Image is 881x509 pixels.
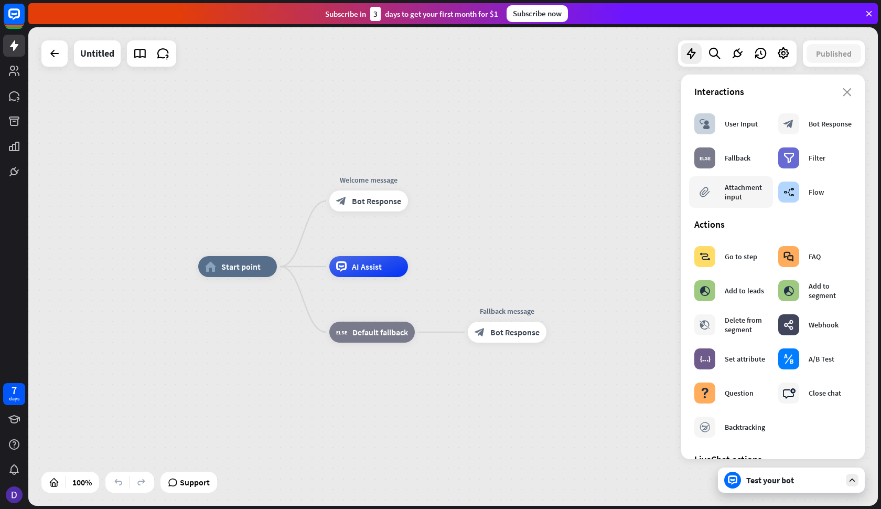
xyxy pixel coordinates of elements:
[725,183,768,202] div: Attachment input
[809,281,852,300] div: Add to segment
[490,327,540,337] span: Bot Response
[809,354,834,364] div: A/B Test
[807,44,861,63] button: Published
[336,327,347,337] i: block_fallback
[700,320,710,330] i: block_delete_from_segment
[783,119,794,129] i: block_bot_response
[783,285,794,296] i: block_add_to_segment
[725,252,757,261] div: Go to step
[12,386,17,395] div: 7
[694,86,852,98] div: Interactions
[783,153,794,163] i: filter
[352,261,382,272] span: AI Assist
[221,261,261,272] span: Start point
[3,383,25,405] a: 7 days
[352,196,401,206] span: Bot Response
[336,196,347,206] i: block_bot_response
[783,354,794,364] i: block_ab_testing
[809,388,841,398] div: Close chat
[809,320,839,330] div: Webhook
[725,315,768,334] div: Delete from segment
[809,153,825,163] div: Filter
[700,187,710,197] i: block_attachment
[700,354,711,364] i: block_set_attribute
[9,395,19,402] div: days
[321,175,416,185] div: Welcome message
[700,119,710,129] i: block_user_input
[352,327,408,337] span: Default fallback
[700,251,711,262] i: block_goto
[725,422,765,432] div: Backtracking
[700,285,710,296] i: block_add_to_segment
[725,354,765,364] div: Set attribute
[475,327,485,337] i: block_bot_response
[700,388,710,398] i: block_question
[69,474,95,491] div: 100%
[746,475,841,485] div: Test your bot
[725,119,758,129] div: User Input
[325,7,498,21] div: Subscribe in days to get your first month for $1
[783,187,794,197] i: builder_tree
[694,218,852,230] div: Actions
[843,88,852,97] i: close
[700,153,711,163] i: block_fallback
[783,251,794,262] i: block_faq
[460,306,554,316] div: Fallback message
[783,320,794,330] i: webhooks
[725,153,750,163] div: Fallback
[694,453,852,465] div: LiveChat actions
[725,388,754,398] div: Question
[8,4,40,36] button: Open LiveChat chat widget
[370,7,381,21] div: 3
[507,5,568,22] div: Subscribe now
[725,286,764,295] div: Add to leads
[80,40,114,67] div: Untitled
[809,119,852,129] div: Bot Response
[809,187,824,197] div: Flow
[205,261,216,272] i: home_2
[700,422,711,432] i: block_backtracking
[809,252,821,261] div: FAQ
[782,388,796,398] i: block_close_chat
[180,474,210,491] span: Support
